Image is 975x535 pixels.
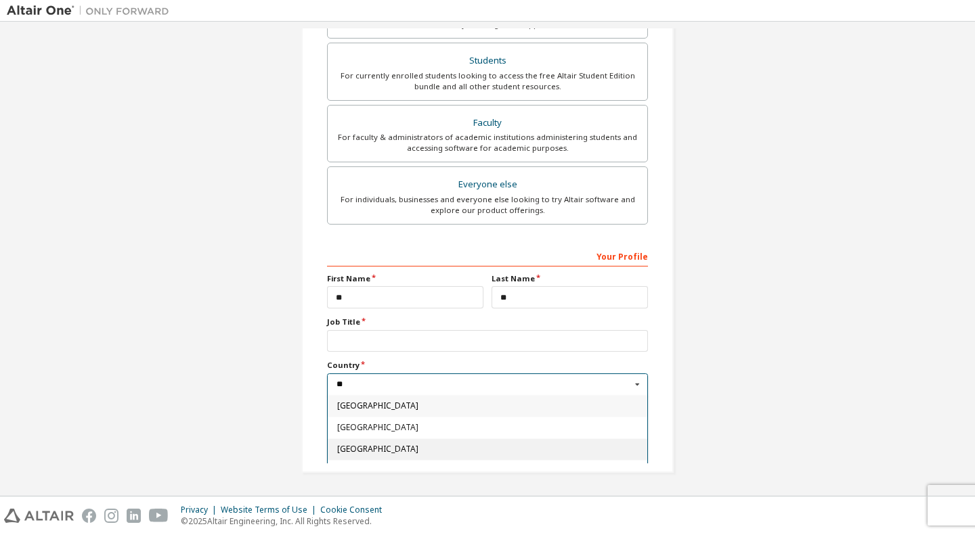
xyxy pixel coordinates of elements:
img: facebook.svg [82,509,96,523]
label: Country [327,360,648,371]
div: Your Profile [327,245,648,266]
img: Altair One [7,4,176,18]
span: [GEOGRAPHIC_DATA] [337,423,638,432]
div: Cookie Consent [320,505,390,515]
div: Faculty [336,114,639,133]
label: Job Title [327,317,648,327]
span: [GEOGRAPHIC_DATA] [337,402,638,410]
p: © 2025 Altair Engineering, Inc. All Rights Reserved. [181,515,390,527]
img: altair_logo.svg [4,509,74,523]
div: Website Terms of Use [221,505,320,515]
div: Students [336,51,639,70]
div: For faculty & administrators of academic institutions administering students and accessing softwa... [336,132,639,154]
img: youtube.svg [149,509,169,523]
div: For currently enrolled students looking to access the free Altair Student Edition bundle and all ... [336,70,639,92]
img: linkedin.svg [127,509,141,523]
label: Last Name [492,273,648,284]
div: For individuals, businesses and everyone else looking to try Altair software and explore our prod... [336,194,639,216]
div: Privacy [181,505,221,515]
label: First Name [327,273,483,284]
div: Everyone else [336,175,639,194]
img: instagram.svg [104,509,118,523]
span: [GEOGRAPHIC_DATA] [337,445,638,453]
